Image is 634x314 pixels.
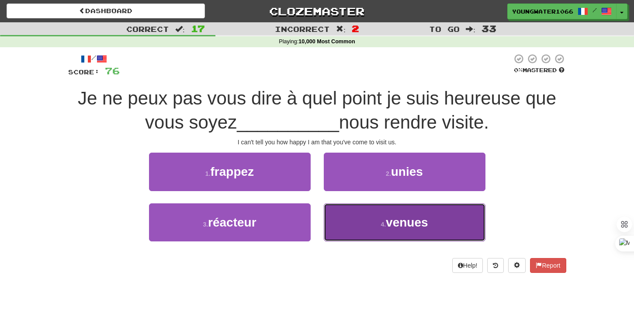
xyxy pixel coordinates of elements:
[68,68,100,76] span: Score:
[68,53,120,64] div: /
[514,66,523,73] span: 0 %
[191,23,205,34] span: 17
[218,3,416,19] a: Clozemaster
[126,24,169,33] span: Correct
[391,165,423,178] span: unies
[512,66,566,74] div: Mastered
[149,203,311,241] button: 3.réacteur
[530,258,566,273] button: Report
[149,153,311,191] button: 1.frappez
[211,165,254,178] span: frappez
[105,65,120,76] span: 76
[68,138,566,147] div: I can't tell you how happy I am that you've come to visit us.
[175,25,185,33] span: :
[78,88,556,133] span: Je ne peux pas vous dire à quel point je suis heureuse que vous soyez
[336,25,346,33] span: :
[466,25,475,33] span: :
[452,258,483,273] button: Help!
[512,7,573,15] span: YoungWater1066
[386,170,391,177] small: 2 .
[298,38,355,45] strong: 10,000 Most Common
[7,3,205,18] a: Dashboard
[208,216,256,229] span: réacteur
[324,153,485,191] button: 2.unies
[275,24,330,33] span: Incorrect
[487,258,504,273] button: Round history (alt+y)
[592,7,597,13] span: /
[205,170,211,177] small: 1 .
[507,3,617,19] a: YoungWater1066 /
[482,23,496,34] span: 33
[339,112,489,133] span: nous rendre visite.
[429,24,460,33] span: To go
[237,112,339,133] span: __________
[203,221,208,228] small: 3 .
[381,221,386,228] small: 4 .
[386,216,428,229] span: venues
[324,203,485,241] button: 4.venues
[352,23,359,34] span: 2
